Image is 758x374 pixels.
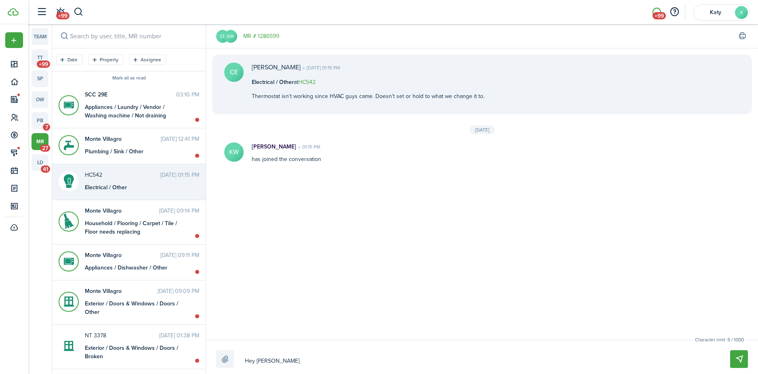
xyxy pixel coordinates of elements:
[32,70,48,87] a: sp
[34,4,49,20] button: Open sidebar
[160,171,199,179] time: [DATE] 01:15 PM
[693,336,746,343] small: Character limit: 9 / 1000
[85,103,186,120] div: Appliances / Laundry / Vendor / Washing machine / Not draining
[64,251,74,272] img: Appliances
[141,56,161,63] filter-tag-label: Assignee
[224,142,244,162] avatar-text: KW
[64,336,74,356] img: Exterior
[41,165,50,173] span: 41
[8,8,19,16] img: TenantCloud
[67,56,78,63] filter-tag-label: Date
[216,30,229,43] avatar-text: CE
[85,90,176,99] span: SCC 29E
[85,331,159,340] span: NT 3378
[158,287,199,295] time: [DATE] 09:09 PM
[112,75,146,81] button: Mark all as read
[53,2,68,23] a: Notifications
[730,350,748,368] button: Send
[737,31,748,42] button: Print
[252,63,301,72] p: [PERSON_NAME]
[85,147,186,156] div: Plumbing / Sink / Other
[32,112,48,129] a: pb
[5,32,23,48] button: Open menu
[56,12,69,19] span: +99
[32,91,48,108] a: ow
[85,171,160,179] span: HC542
[32,133,48,150] a: mr
[161,135,199,143] time: [DATE] 12:41 PM
[32,28,48,45] a: team
[296,143,320,150] time: 01:15 PM
[37,61,50,68] span: +99
[64,135,74,155] img: Plumbing
[159,207,199,215] time: [DATE] 09:14 PM
[56,54,82,65] filter-tag: Open filter
[59,31,70,42] button: Search
[64,292,74,312] img: Exterior
[85,299,186,316] div: Exterior / Doors & Windows / Doors / Other
[85,219,186,236] div: Household / Flooring / Carpet / Tile / Floor needs replacing
[160,251,199,259] time: [DATE] 09:11 PM
[64,171,74,191] img: Electrical
[100,56,118,63] filter-tag-label: Property
[699,10,732,15] span: Katy
[32,49,48,66] a: tt
[74,5,84,19] button: Search
[244,142,644,163] div: has joined the conversation
[85,135,161,143] span: Monte Villagro
[224,63,244,82] avatar-text: CE
[85,183,186,192] div: Electrical / Other
[176,90,199,99] time: 03:10 PM
[252,78,484,86] p: at
[252,142,296,151] p: [PERSON_NAME]
[85,263,186,272] div: Appliances / Dishwasher / Other
[85,287,158,295] span: Monte Villagro
[43,123,50,131] span: 7
[85,207,159,215] span: Monte Villagro
[252,78,294,86] b: Electrical / Other
[243,32,279,40] a: MR # 1286599
[85,251,160,259] span: Monte Villagro
[159,331,199,340] time: [DATE] 01:38 PM
[301,64,340,71] time: [DATE] 01:15 PM
[470,125,495,134] div: [DATE]
[298,78,316,86] a: HC542
[88,54,123,65] filter-tag: Open filter
[667,5,681,19] button: Open resource center
[52,24,206,48] input: search
[224,30,237,43] avatar-text: KW
[40,144,50,152] span: 27
[64,211,74,232] img: Household
[129,54,166,65] filter-tag: Open filter
[85,344,186,361] div: Exterior / Doors & Windows / Doors / Broken
[32,154,48,171] a: ld
[64,95,74,115] img: Appliances
[252,92,484,100] p: Thermostat isn’t working since HVAC guys came. Doesn’t set or hold to what we change it to.￼
[735,6,748,19] avatar-text: K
